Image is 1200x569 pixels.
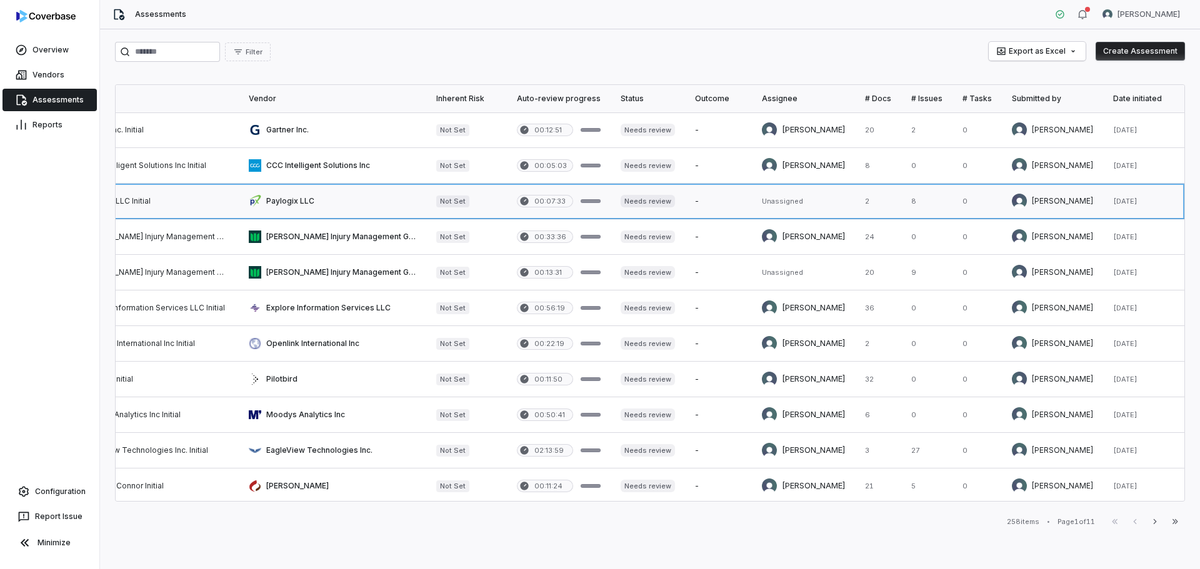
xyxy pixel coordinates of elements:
img: Melanie Lorent avatar [1012,122,1027,137]
img: Melanie Lorent avatar [1012,265,1027,280]
img: REKHA KOTHANDARAMAN avatar [1012,229,1027,244]
td: - [685,433,752,468]
img: Nic Weilbacher avatar [1102,9,1112,19]
img: Sean Wozniak avatar [1012,300,1027,315]
div: Auto-review progress [517,94,601,104]
img: REKHA KOTHANDARAMAN avatar [762,229,777,244]
td: - [685,290,752,326]
td: - [685,184,752,219]
img: Melanie Lorent avatar [762,122,777,137]
button: Export as Excel [989,42,1086,61]
td: - [685,219,752,255]
span: Assessments [135,9,186,19]
td: - [685,397,752,433]
button: Minimize [5,530,94,555]
img: Anita Ritter avatar [1012,194,1027,209]
div: Date initiated [1113,94,1174,104]
a: Overview [2,39,97,61]
img: Chadd Myers avatar [1012,158,1027,173]
td: - [685,468,752,504]
img: Melanie Lorent avatar [762,372,777,387]
div: 258 items [1007,517,1039,527]
div: # Tasks [962,94,992,104]
div: # Docs [865,94,891,104]
td: - [685,112,752,148]
div: Submitted by [1012,94,1093,104]
td: - [685,148,752,184]
div: Inherent Risk [436,94,497,104]
img: Sean Wozniak avatar [762,300,777,315]
img: REKHA KOTHANDARAMAN avatar [1012,478,1027,493]
a: Configuration [5,480,94,503]
a: Assessments [2,89,97,111]
img: Chadd Myers avatar [762,158,777,173]
a: Reports [2,114,97,136]
div: Vendor [249,94,416,104]
img: Sean Wozniak avatar [762,336,777,351]
button: Filter [225,42,271,61]
img: Chadd Myers avatar [1012,443,1027,458]
div: Name [61,94,229,104]
img: Sean Wozniak avatar [1012,336,1027,351]
td: - [685,362,752,397]
button: Report Issue [5,505,94,528]
div: Assignee [762,94,845,104]
img: Sean Wozniak avatar [1012,407,1027,422]
img: Chadd Myers avatar [762,443,777,458]
button: Nic Weilbacher avatar[PERSON_NAME] [1095,5,1187,24]
img: Sean Wozniak avatar [762,407,777,422]
div: # Issues [911,94,942,104]
img: Melanie Lorent avatar [1012,372,1027,387]
button: Create Assessment [1096,42,1185,61]
div: Status [621,94,675,104]
td: - [685,326,752,362]
span: Filter [246,47,262,57]
div: Page 1 of 11 [1057,517,1095,527]
td: - [685,255,752,290]
img: logo-D7KZi-bG.svg [16,10,76,22]
a: Vendors [2,64,97,86]
div: • [1047,517,1050,526]
div: Outcome [695,94,742,104]
img: REKHA KOTHANDARAMAN avatar [762,478,777,493]
span: [PERSON_NAME] [1117,9,1180,19]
